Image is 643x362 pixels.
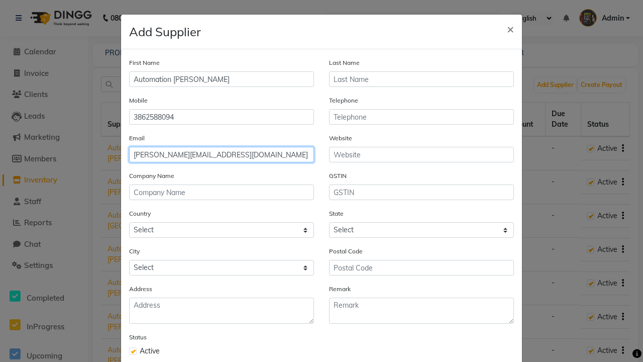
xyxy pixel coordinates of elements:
label: Website [329,134,352,143]
input: Website [329,147,514,162]
label: City [129,247,140,256]
button: Close [499,15,522,43]
label: First Name [129,58,160,67]
h4: Add Supplier [129,23,201,41]
label: GSTIN [329,171,347,180]
label: Email [129,134,145,143]
label: State [329,209,344,218]
input: GSTIN [329,185,514,200]
label: Remark [329,285,351,294]
input: Company Name [129,185,314,200]
label: Mobile [129,96,148,105]
label: Status [129,333,147,342]
label: Telephone [329,96,358,105]
span: × [507,21,514,36]
label: Company Name [129,171,174,180]
label: Country [129,209,151,218]
label: Address [129,285,152,294]
span: Active [140,346,160,356]
input: Email [129,147,314,162]
input: Telephone [329,109,514,125]
label: Last Name [329,58,360,67]
input: Postal Code [329,260,514,276]
label: Postal Code [329,247,363,256]
input: Mobile [129,109,314,125]
input: First Name [129,71,314,87]
input: Last Name [329,71,514,87]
